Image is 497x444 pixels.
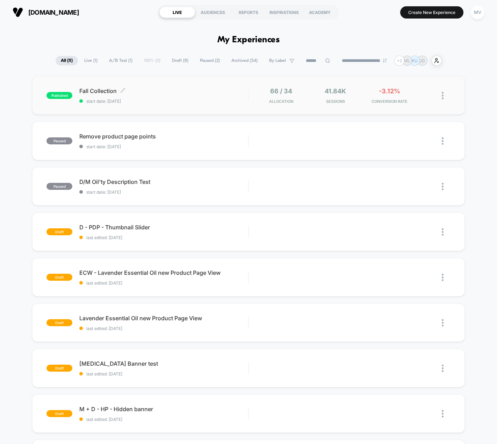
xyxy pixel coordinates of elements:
div: REPORTS [231,7,266,18]
img: end [383,58,387,63]
span: last edited: [DATE] [79,371,248,377]
span: 41.84k [325,87,346,95]
button: [DOMAIN_NAME] [10,7,81,18]
p: KU [412,58,418,63]
span: draft [46,410,72,417]
button: Create New Experience [400,6,463,19]
img: close [442,228,444,236]
span: Paused ( 2 ) [195,56,225,65]
span: Lavender Essential Oil new Product Page View [79,315,248,322]
img: close [442,274,444,281]
span: A/B Test ( 1 ) [104,56,138,65]
span: M + D - HP - Hidden banner [79,406,248,413]
span: published [46,92,72,99]
img: close [442,92,444,99]
img: close [442,183,444,190]
img: close [442,319,444,327]
span: Archived ( 54 ) [226,56,263,65]
img: close [442,365,444,372]
span: last edited: [DATE] [79,326,248,331]
span: start date: [DATE] [79,99,248,104]
span: draft [46,365,72,372]
div: AUDIENCES [195,7,231,18]
span: last edited: [DATE] [79,280,248,286]
img: close [442,410,444,417]
span: last edited: [DATE] [79,417,248,422]
span: draft [46,319,72,326]
div: MV [471,6,484,19]
p: ML [404,58,410,63]
button: MV [469,5,487,20]
span: CONVERSION RATE [364,99,415,104]
span: All ( 11 ) [56,56,78,65]
span: [DOMAIN_NAME] [28,9,79,16]
span: ECW - Lavender Essential Oil new Product Page View [79,269,248,276]
span: D - PDP - Thumbnail Slider [79,224,248,231]
span: start date: [DATE] [79,189,248,195]
img: Visually logo [13,7,23,17]
div: LIVE [159,7,195,18]
h1: My Experiences [217,35,280,45]
span: 66 / 34 [270,87,292,95]
p: JD [419,58,425,63]
span: Live ( 1 ) [79,56,103,65]
span: Remove product page points [79,133,248,140]
span: Allocation [269,99,293,104]
span: paused [46,183,72,190]
img: close [442,137,444,145]
span: [MEDICAL_DATA] Banner test [79,360,248,367]
div: + 2 [394,56,404,66]
span: draft [46,228,72,235]
span: By Label [269,58,286,63]
span: Draft ( 8 ) [167,56,194,65]
span: draft [46,274,72,281]
span: paused [46,137,72,144]
div: ACADEMY [302,7,338,18]
span: start date: [DATE] [79,144,248,149]
span: Fall Collection [79,87,248,94]
span: last edited: [DATE] [79,235,248,240]
span: D/M Oil'ty Description Test [79,178,248,185]
span: -3.12% [379,87,400,95]
div: INSPIRATIONS [266,7,302,18]
span: Sessions [310,99,361,104]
